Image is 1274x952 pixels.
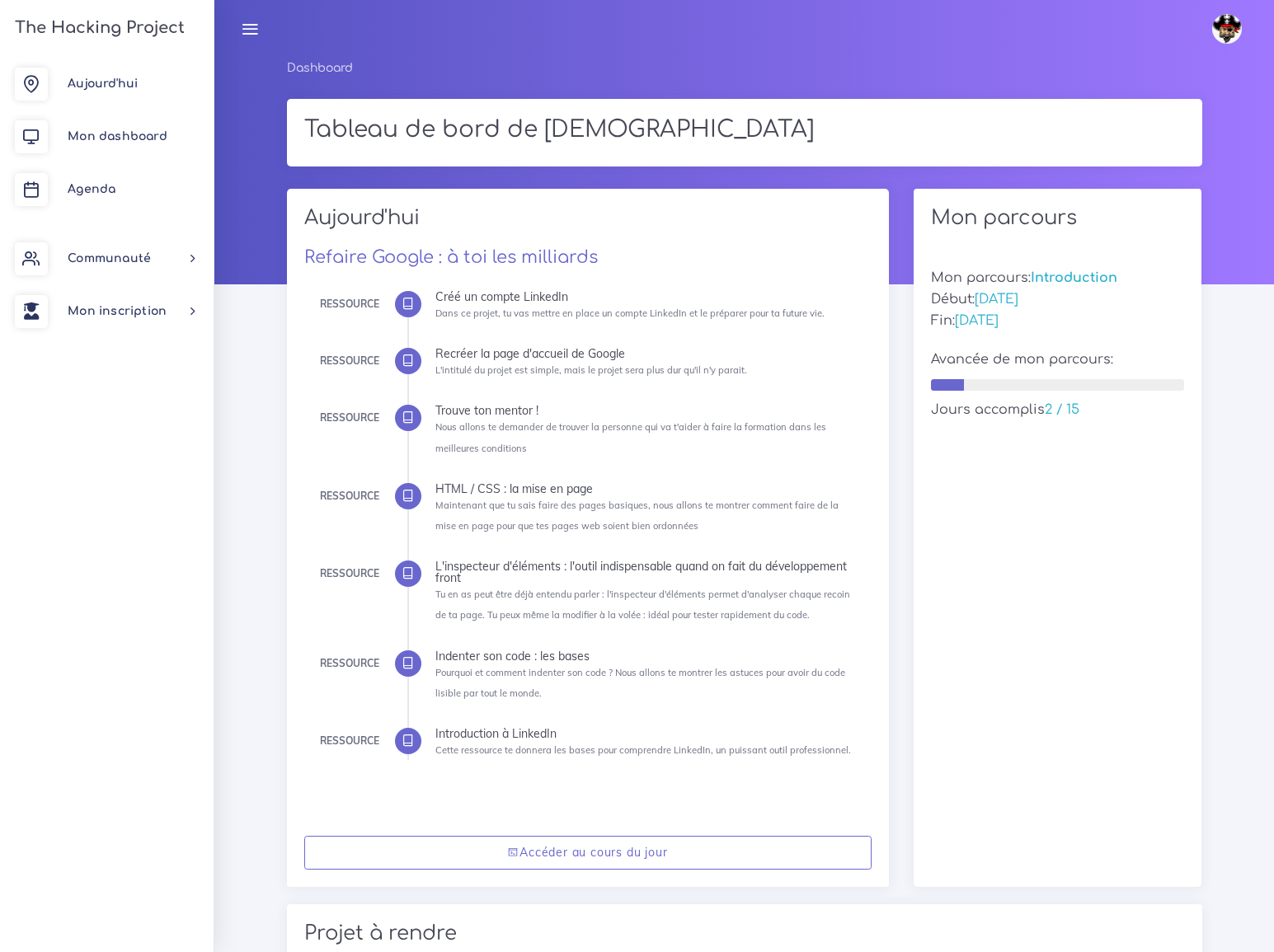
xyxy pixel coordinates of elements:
[320,409,379,427] div: Ressource
[435,744,851,756] small: Cette ressource te donnera les bases pour comprendre LinkedIn, un puissant outil professionnel.
[1045,402,1079,417] span: 2 / 15
[320,654,379,673] div: Ressource
[1031,270,1117,285] span: Introduction
[320,732,379,750] div: Ressource
[320,352,379,370] div: Ressource
[320,295,379,313] div: Ressource
[10,19,185,37] h3: The Hacking Project
[435,405,859,416] div: Trouve ton mentor !
[975,292,1018,307] span: [DATE]
[320,565,379,583] div: Ressource
[68,130,167,143] span: Mon dashboard
[435,348,859,359] div: Recréer la page d'accueil de Google
[304,206,872,242] h2: Aujourd'hui
[435,499,839,532] small: Maintenant que tu sais faire des pages basiques, nous allons te montrer comment faire de la mise ...
[304,247,598,267] a: Refaire Google : à toi les milliards
[68,252,151,265] span: Communauté
[931,313,1185,329] h5: Fin:
[435,483,859,495] div: HTML / CSS : la mise en page
[287,62,353,74] a: Dashboard
[435,728,859,739] div: Introduction à LinkedIn
[435,421,826,453] small: Nous allons te demander de trouver la personne qui va t'aider à faire la formation dans les meill...
[435,307,825,319] small: Dans ce projet, tu vas mettre en place un compte LinkedIn et le préparer pour ta future vie.
[931,270,1185,286] h5: Mon parcours:
[68,305,167,317] span: Mon inscription
[435,291,859,302] div: Créé un compte LinkedIn
[68,77,138,90] span: Aujourd'hui
[304,116,1185,144] h1: Tableau de bord de [DEMOGRAPHIC_DATA]
[1212,14,1242,44] img: avatar
[435,589,850,621] small: Tu en as peut être déjà entendu parler : l'inspecteur d'éléments permet d'analyser chaque recoin ...
[68,183,115,195] span: Agenda
[931,292,1185,307] h5: Début:
[955,313,999,328] span: [DATE]
[931,402,1185,418] h5: Jours accomplis
[304,922,1185,945] h2: Projet à rendre
[435,364,747,376] small: L'intitulé du projet est simple, mais le projet sera plus dur qu'il n'y parait.
[435,650,859,662] div: Indenter son code : les bases
[304,836,872,870] a: Accéder au cours du jour
[931,206,1185,230] h2: Mon parcours
[320,487,379,505] div: Ressource
[435,560,859,584] div: L'inspecteur d'éléments : l'outil indispensable quand on fait du développement front
[435,667,845,699] small: Pourquoi et comment indenter son code ? Nous allons te montrer les astuces pour avoir du code lis...
[931,352,1185,368] h5: Avancée de mon parcours:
